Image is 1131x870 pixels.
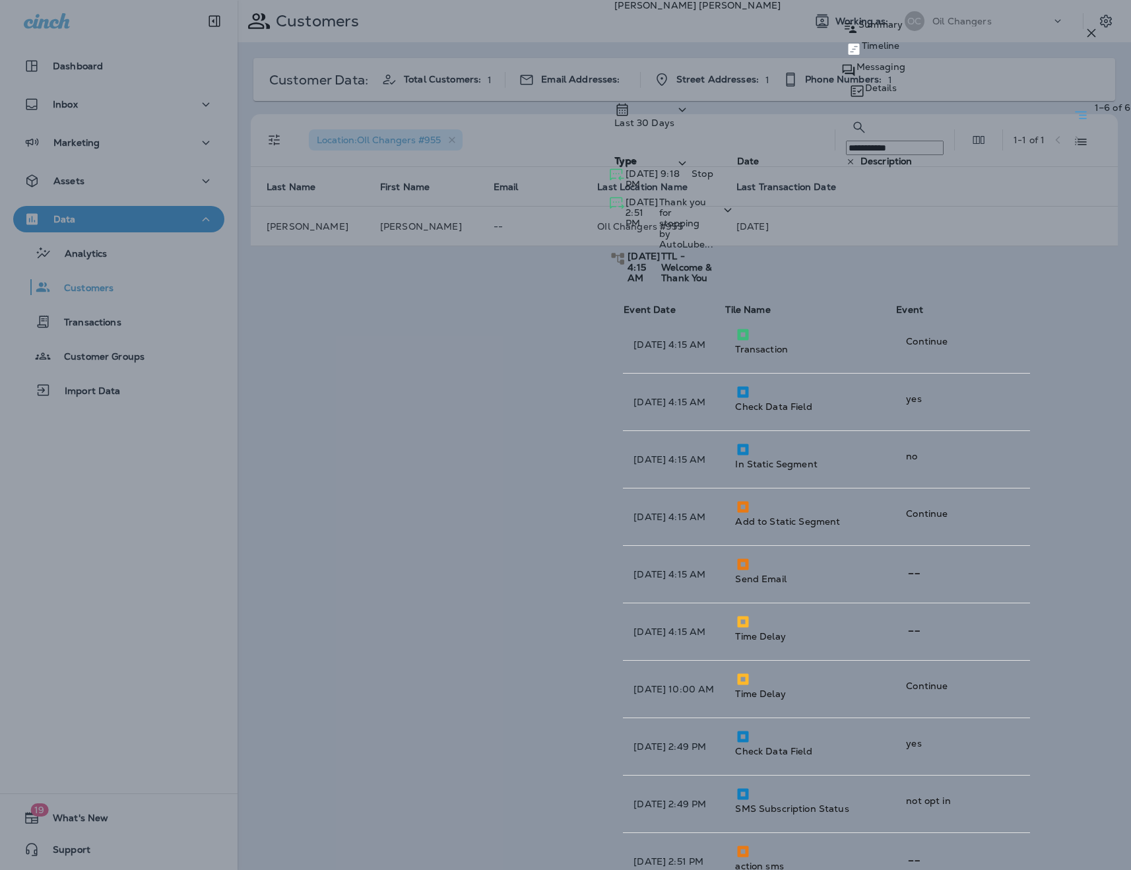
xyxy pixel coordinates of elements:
[624,304,675,316] span: Event Date
[906,794,1019,807] p: not opt in
[906,679,1019,692] p: Continue
[865,83,897,93] p: Details
[906,450,1019,463] p: no
[610,168,624,180] span: Text Message - Received
[614,117,674,128] p: Last 30 Days
[626,197,658,228] p: [DATE] 2:51 PM
[862,40,899,51] p: Timeline
[633,799,714,809] p: [DATE] 2:49 PM
[633,569,714,580] p: [DATE] 4:15 AM
[610,196,624,208] span: Text Message - Delivered
[1068,102,1094,129] button: Summary View
[725,304,770,316] span: Tile Name
[626,168,690,189] p: [DATE] 9:18 PM
[735,802,885,815] p: SMS Subscription Status
[715,197,741,224] button: Expand
[906,392,1019,405] p: yes
[735,457,885,471] p: In Static Segment
[633,397,714,407] p: [DATE] 4:15 AM
[735,515,885,528] p: Add to Static Segment
[633,684,714,694] p: [DATE] 10:00 AM
[659,196,713,250] span: Thank you for stopping by AutoLube...
[735,745,885,758] p: Check Data Field
[735,343,885,356] p: Transaction
[737,155,759,167] span: Date
[858,19,903,30] p: Summary
[735,687,885,700] p: Time Delay
[906,335,1019,348] p: Continue
[735,572,885,586] p: Send Email
[735,400,885,413] p: Check Data Field
[906,507,1019,520] p: Continue
[661,250,711,284] span: TTL - Welcome & Thank You
[633,512,714,522] p: [DATE] 4:15 AM
[633,626,714,637] p: [DATE] 4:15 AM
[692,168,713,180] span: Stop
[628,250,660,284] span: [DATE] 4:15 AM
[735,630,885,643] p: Time Delay
[633,454,714,465] p: [DATE] 4:15 AM
[615,155,637,167] span: Type
[610,251,626,263] span: Journey
[856,61,905,72] p: Messaging
[1095,102,1130,113] p: 1–6 of 6
[633,339,714,350] p: [DATE] 4:15 AM
[896,304,923,316] span: Event
[633,856,714,867] p: [DATE] 2:51 PM
[1068,129,1094,155] button: Log View
[860,155,913,167] span: Description
[906,737,1019,750] p: yes
[633,741,714,752] p: [DATE] 2:49 PM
